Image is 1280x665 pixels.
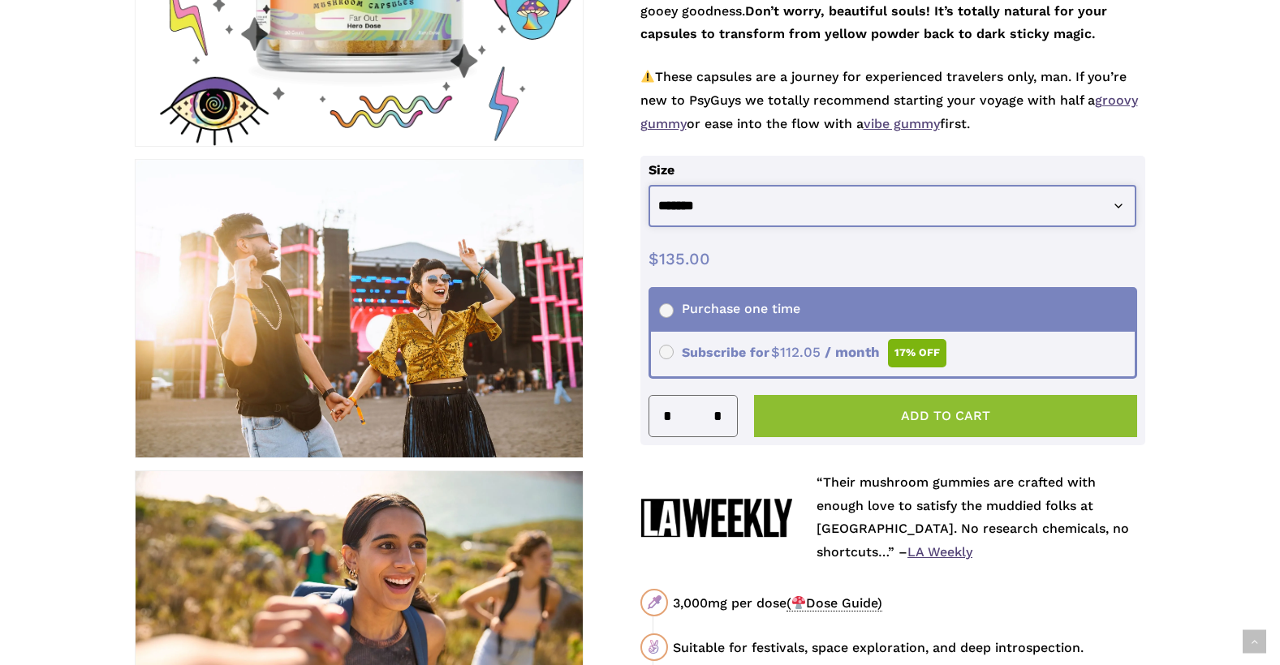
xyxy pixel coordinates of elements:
img: ⚠️ [641,70,654,83]
img: 🍄 [792,596,805,609]
span: $ [649,249,659,268]
img: La Weekly Logo [640,498,792,537]
span: 112.05 [771,344,821,360]
span: / month [825,344,880,360]
strong: Don’t worry, beautiful souls! It’s totally natural for your capsules to transform from yellow pow... [640,3,1107,42]
a: Back to top [1243,630,1266,654]
label: Size [649,162,674,178]
span: Purchase one time [659,301,800,316]
a: LA Weekly [907,544,972,560]
a: vibe gummy [864,116,940,131]
div: Suitable for festivals, space exploration, and deep introspection. [673,637,1145,658]
p: “Their mushroom gummies are crafted with enough love to satisfy the muddied folks at [GEOGRAPHIC_... [817,471,1145,564]
a: groovy gummy [640,92,1138,131]
span: ( Dose Guide) [787,595,882,611]
span: Subscribe for [659,345,947,360]
input: Product quantity [677,396,708,436]
div: 3,000mg per dose [673,593,1145,613]
p: These capsules are a journey for experienced travelers only, man. If you’re new to PsyGuys we tot... [640,66,1146,155]
bdi: 135.00 [649,249,710,268]
button: Add to cart [754,395,1138,437]
span: $ [771,344,780,360]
